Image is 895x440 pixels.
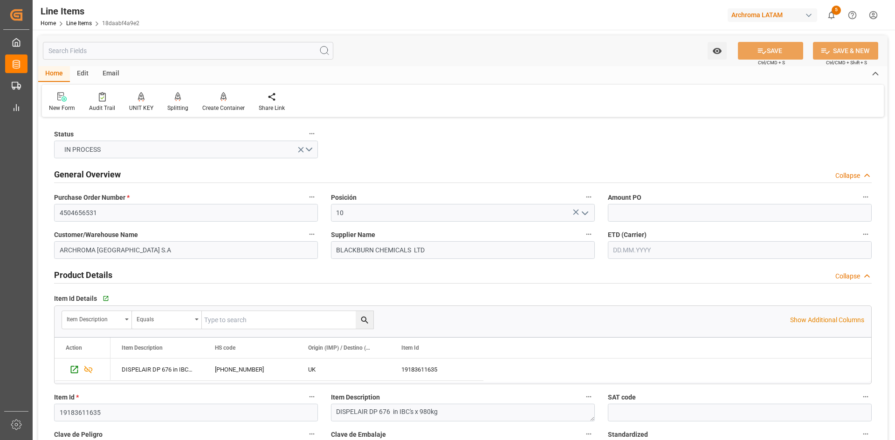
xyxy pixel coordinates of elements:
[62,311,132,329] button: open menu
[49,104,75,112] div: New Form
[708,42,727,60] button: open menu
[758,59,785,66] span: Ctrl/CMD + S
[259,104,285,112] div: Share Link
[608,241,872,259] input: DD.MM.YYYY
[89,104,115,112] div: Audit Trail
[41,20,56,27] a: Home
[826,59,867,66] span: Ctrl/CMD + Shift + S
[41,4,139,18] div: Line Items
[308,345,371,351] span: Origin (IMP) / Destino (EXPO)
[204,359,297,380] div: [PHONE_NUMBER]
[60,145,105,155] span: IN PROCESS
[390,359,483,380] div: 19183611635
[331,393,380,402] span: Item Description
[331,404,595,421] textarea: DISPELAIR DP 676 in IBC's x 980kg
[842,5,863,26] button: Help Center
[55,359,110,381] div: Press SPACE to select this row.
[306,228,318,240] button: Customer/Warehouse Name
[215,345,235,351] span: HS code
[860,228,872,240] button: ETD (Carrier)
[306,191,318,203] button: Purchase Order Number *
[331,230,375,240] span: Supplier Name
[331,430,386,440] span: Clave de Embalaje
[860,191,872,203] button: Amount PO
[54,193,130,203] span: Purchase Order Number
[43,42,333,60] input: Search Fields
[306,391,318,403] button: Item Id *
[54,393,79,402] span: Item Id
[356,311,373,329] button: search button
[835,171,860,181] div: Collapse
[401,345,419,351] span: Item Id
[96,66,126,82] div: Email
[331,204,595,222] input: Type to search/select
[129,104,153,112] div: UNIT KEY
[202,104,245,112] div: Create Container
[331,193,357,203] span: Posición
[583,191,595,203] button: Posición
[137,313,192,324] div: Equals
[54,230,138,240] span: Customer/Warehouse Name
[54,294,97,304] span: Item Id Details
[813,42,878,60] button: SAVE & NEW
[54,269,112,281] h2: Product Details
[132,311,202,329] button: open menu
[583,428,595,440] button: Clave de Embalaje
[38,66,70,82] div: Home
[110,359,204,380] div: DISPELAIR DP 676 in IBC's x 980kg
[608,193,641,203] span: Amount PO
[306,428,318,440] button: Clave de Peligro
[583,228,595,240] button: Supplier Name
[67,313,122,324] div: Item Description
[738,42,803,60] button: SAVE
[832,6,841,15] span: 5
[790,315,864,325] p: Show Additional Columns
[122,345,163,351] span: Item Description
[66,345,82,351] div: Action
[577,206,591,220] button: open menu
[608,230,647,240] span: ETD (Carrier)
[821,5,842,26] button: show 5 new notifications
[297,359,390,380] div: UK
[202,311,373,329] input: Type to search
[860,391,872,403] button: SAT code
[110,359,483,381] div: Press SPACE to select this row.
[54,141,318,158] button: open menu
[54,168,121,181] h2: General Overview
[54,129,74,139] span: Status
[583,391,595,403] button: Item Description
[728,8,817,22] div: Archroma LATAM
[860,428,872,440] button: Standardized
[54,430,103,440] span: Clave de Peligro
[70,66,96,82] div: Edit
[728,6,821,24] button: Archroma LATAM
[835,271,860,281] div: Collapse
[608,430,648,440] span: Standardized
[167,104,188,112] div: Splitting
[66,20,92,27] a: Line Items
[608,393,636,402] span: SAT code
[306,128,318,140] button: Status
